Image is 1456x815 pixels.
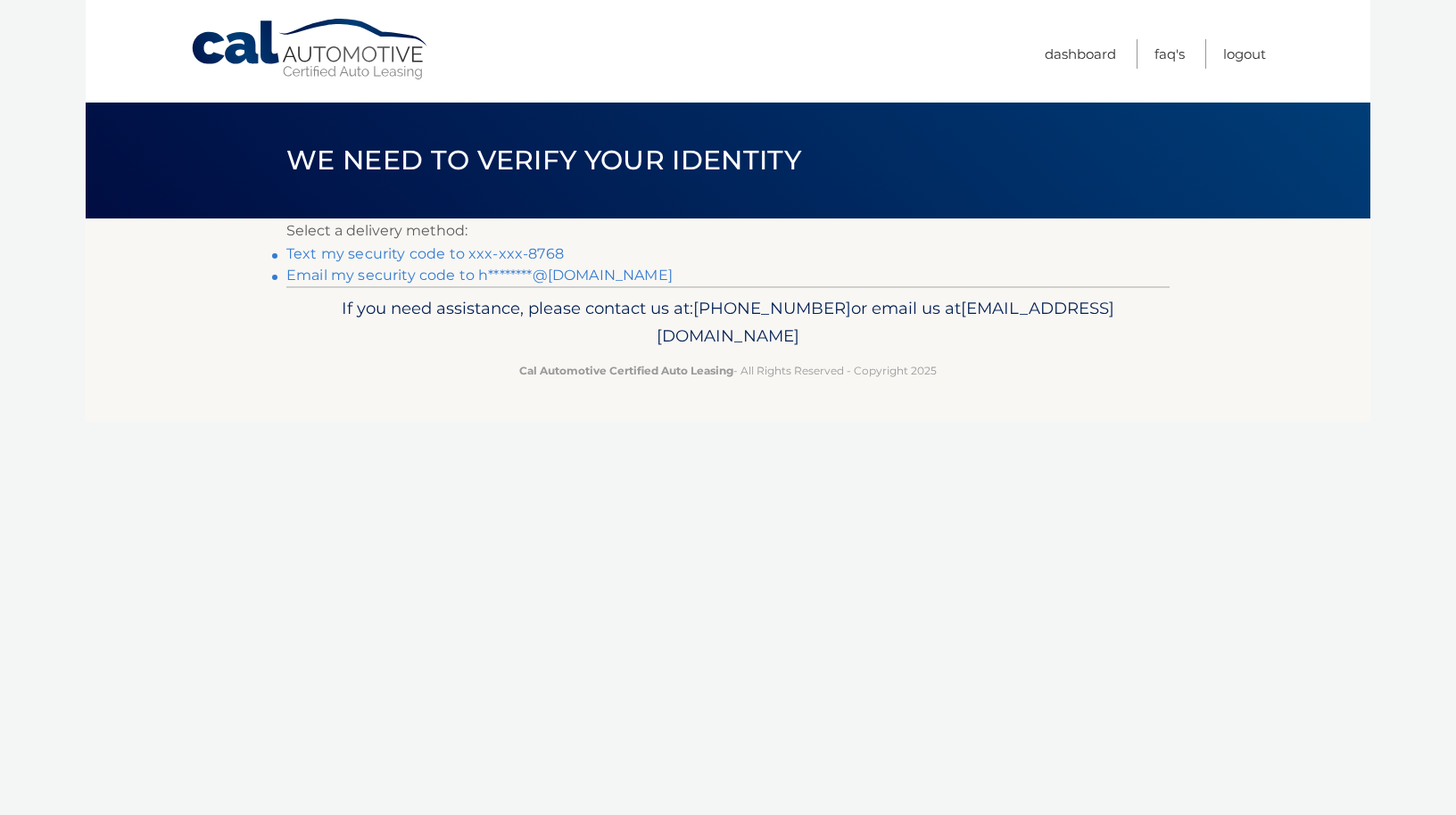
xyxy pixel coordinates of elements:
p: - All Rights Reserved - Copyright 2025 [298,361,1158,380]
a: Cal Automotive [190,18,431,81]
a: Dashboard [1045,39,1116,69]
p: Select a delivery method: [286,218,1170,243]
span: [PHONE_NUMBER] [693,298,851,318]
a: Logout [1223,39,1266,69]
a: Email my security code to h********@[DOMAIN_NAME] [286,267,673,284]
a: Text my security code to xxx-xxx-8768 [286,245,564,262]
a: FAQ's [1154,39,1185,69]
p: If you need assistance, please contact us at: or email us at [298,294,1158,351]
span: We need to verify your identity [286,144,801,177]
strong: Cal Automotive Certified Auto Leasing [519,364,733,377]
